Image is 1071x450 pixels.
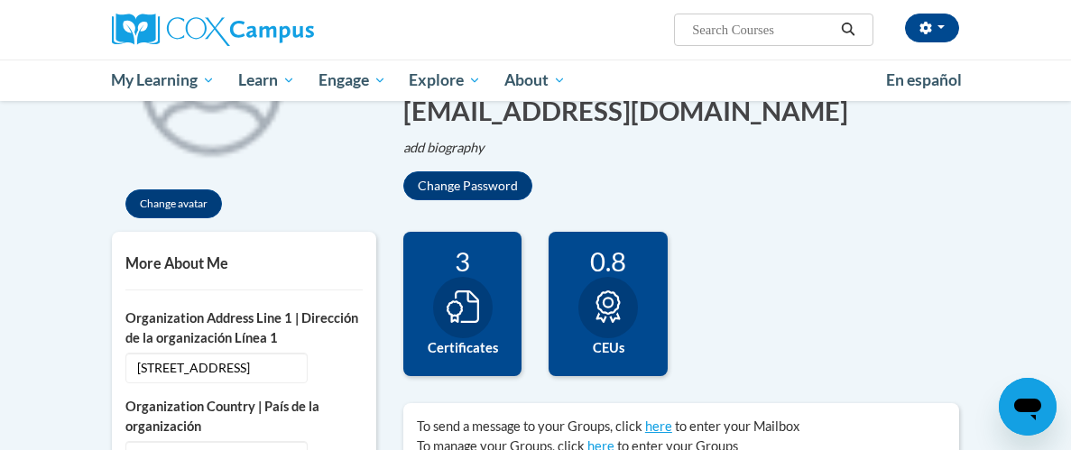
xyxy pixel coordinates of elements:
[397,60,493,101] a: Explore
[504,69,566,91] span: About
[905,14,959,42] button: Account Settings
[645,418,672,434] a: here
[112,14,314,46] img: Cox Campus
[409,69,481,91] span: Explore
[319,69,386,91] span: Engage
[999,378,1057,436] iframe: Button to launch messaging window
[226,60,307,101] a: Learn
[125,254,363,271] h5: More About Me
[125,353,308,383] span: [STREET_ADDRESS]
[675,418,799,434] span: to enter your Mailbox
[835,19,862,41] button: Search
[886,70,962,89] span: En español
[417,418,642,434] span: To send a message to your Groups, click
[562,338,654,358] label: CEUs
[403,92,860,129] button: Edit email address
[98,60,974,101] div: Main menu
[403,171,532,200] button: Change Password
[403,138,499,158] button: Edit biography
[690,19,835,41] input: Search Courses
[307,60,398,101] a: Engage
[874,61,974,99] a: En español
[238,69,295,91] span: Learn
[403,140,485,155] i: add biography
[125,397,363,436] label: Organization Country | País de la organización
[111,69,215,91] span: My Learning
[125,189,222,218] button: Change avatar
[493,60,577,101] a: About
[100,60,227,101] a: My Learning
[417,245,509,277] div: 3
[417,338,509,358] label: Certificates
[562,245,654,277] div: 0.8
[125,308,363,348] label: Organization Address Line 1 | Dirección de la organización Línea 1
